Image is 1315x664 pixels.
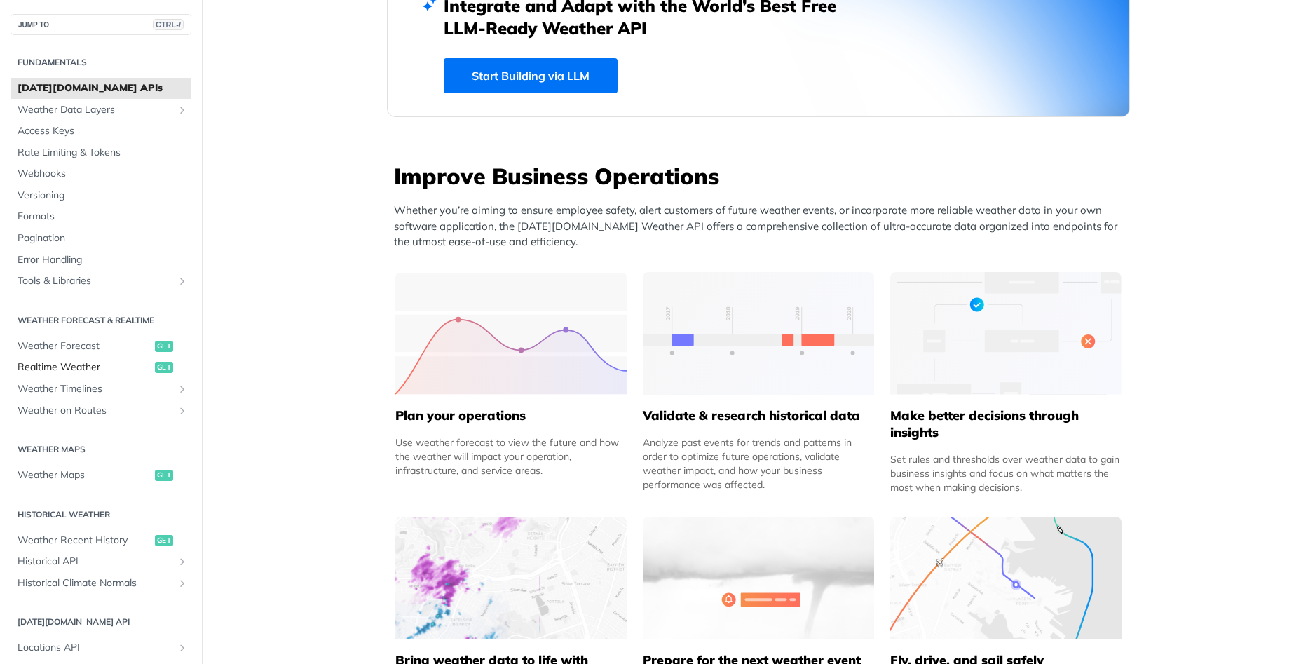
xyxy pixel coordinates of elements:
a: Weather Forecastget [11,336,191,357]
a: Rate Limiting & Tokens [11,142,191,163]
a: Error Handling [11,250,191,271]
span: Weather Data Layers [18,103,173,117]
a: Pagination [11,228,191,249]
h2: Historical Weather [11,508,191,521]
a: Weather TimelinesShow subpages for Weather Timelines [11,379,191,400]
span: Historical API [18,555,173,569]
span: Weather Recent History [18,534,151,548]
span: Realtime Weather [18,360,151,374]
span: Rate Limiting & Tokens [18,146,188,160]
span: get [155,362,173,373]
span: Historical Climate Normals [18,576,173,590]
img: a22d113-group-496-32x.svg [890,272,1122,395]
span: Weather Forecast [18,339,151,353]
h3: Improve Business Operations [394,161,1130,191]
a: Weather on RoutesShow subpages for Weather on Routes [11,400,191,421]
span: Weather Maps [18,468,151,482]
button: Show subpages for Weather Timelines [177,384,188,395]
h2: Weather Forecast & realtime [11,314,191,327]
span: Locations API [18,641,173,655]
h5: Plan your operations [395,407,627,424]
div: Use weather forecast to view the future and how the weather will impact your operation, infrastru... [395,435,627,477]
span: Access Keys [18,124,188,138]
span: Pagination [18,231,188,245]
a: Versioning [11,185,191,206]
span: get [155,470,173,481]
button: Show subpages for Locations API [177,642,188,653]
a: Weather Data LayersShow subpages for Weather Data Layers [11,100,191,121]
img: 2c0a313-group-496-12x.svg [643,517,874,639]
button: Show subpages for Tools & Libraries [177,276,188,287]
h2: [DATE][DOMAIN_NAME] API [11,616,191,628]
img: 994b3d6-mask-group-32x.svg [890,517,1122,639]
a: Historical Climate NormalsShow subpages for Historical Climate Normals [11,573,191,594]
a: Formats [11,206,191,227]
a: Tools & LibrariesShow subpages for Tools & Libraries [11,271,191,292]
p: Whether you’re aiming to ensure employee safety, alert customers of future weather events, or inc... [394,203,1130,250]
button: Show subpages for Weather Data Layers [177,104,188,116]
span: Error Handling [18,253,188,267]
img: 13d7ca0-group-496-2.svg [643,272,874,395]
span: get [155,535,173,546]
img: 4463876-group-4982x.svg [395,517,627,639]
a: Locations APIShow subpages for Locations API [11,637,191,658]
h2: Fundamentals [11,56,191,69]
img: 39565e8-group-4962x.svg [395,272,627,395]
span: Versioning [18,189,188,203]
a: Webhooks [11,163,191,184]
button: Show subpages for Historical Climate Normals [177,578,188,589]
h2: Weather Maps [11,443,191,456]
h5: Make better decisions through insights [890,407,1122,441]
a: Weather Mapsget [11,465,191,486]
span: Weather on Routes [18,404,173,418]
a: Start Building via LLM [444,58,618,93]
div: Set rules and thresholds over weather data to gain business insights and focus on what matters th... [890,452,1122,494]
span: CTRL-/ [153,19,184,30]
a: Access Keys [11,121,191,142]
a: Weather Recent Historyget [11,530,191,551]
div: Analyze past events for trends and patterns in order to optimize future operations, validate weat... [643,435,874,492]
a: [DATE][DOMAIN_NAME] APIs [11,78,191,99]
span: Tools & Libraries [18,274,173,288]
span: get [155,341,173,352]
span: Webhooks [18,167,188,181]
a: Historical APIShow subpages for Historical API [11,551,191,572]
button: Show subpages for Weather on Routes [177,405,188,416]
a: Realtime Weatherget [11,357,191,378]
span: Weather Timelines [18,382,173,396]
button: Show subpages for Historical API [177,556,188,567]
button: JUMP TOCTRL-/ [11,14,191,35]
span: Formats [18,210,188,224]
span: [DATE][DOMAIN_NAME] APIs [18,81,188,95]
h5: Validate & research historical data [643,407,874,424]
